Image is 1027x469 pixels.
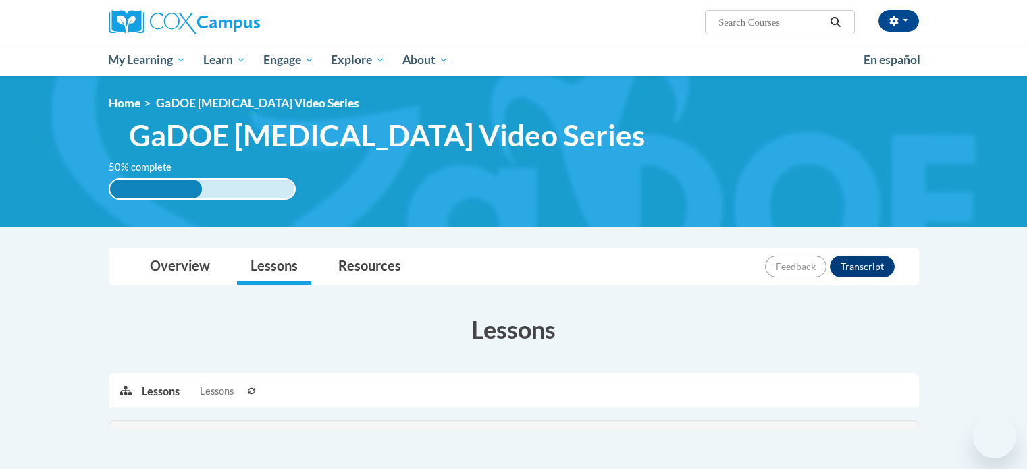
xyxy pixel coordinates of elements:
p: Lessons [142,384,180,399]
h3: Lessons [109,312,919,346]
button: Search [825,14,845,30]
a: Home [109,96,140,110]
span: En español [864,53,920,67]
img: Cox Campus [109,10,260,34]
a: Cox Campus [109,10,365,34]
a: Overview [136,249,223,285]
span: Engage [263,52,314,68]
a: Lessons [237,249,311,285]
iframe: Button to launch messaging window [973,415,1016,458]
div: 50% complete [110,180,203,198]
button: Feedback [765,256,826,277]
span: Explore [331,52,385,68]
a: Explore [322,45,394,76]
a: Learn [194,45,255,76]
span: GaDOE [MEDICAL_DATA] Video Series [129,117,645,153]
button: Account Settings [878,10,919,32]
a: Resources [325,249,415,285]
a: En español [855,46,929,74]
a: Engage [255,45,323,76]
button: Transcript [830,256,895,277]
div: Main menu [88,45,939,76]
span: GaDOE [MEDICAL_DATA] Video Series [156,96,359,110]
span: My Learning [108,52,186,68]
label: 50% complete [109,160,186,175]
span: About [402,52,448,68]
input: Search Courses [717,14,825,30]
span: Lessons [200,384,234,399]
a: My Learning [100,45,195,76]
a: About [394,45,457,76]
span: Learn [203,52,246,68]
